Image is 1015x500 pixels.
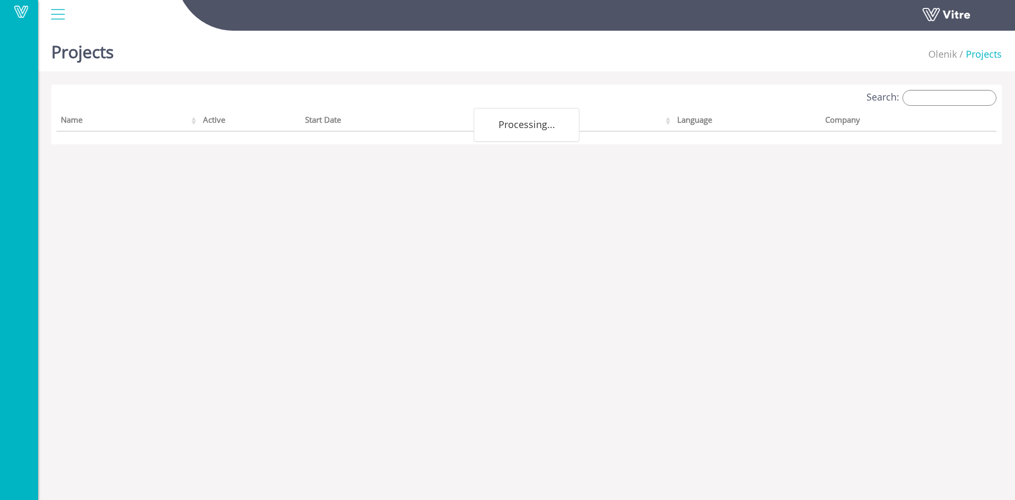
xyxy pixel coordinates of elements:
th: Company [821,112,968,132]
th: End Date [493,112,673,132]
li: Projects [957,48,1002,61]
th: Name [57,112,199,132]
th: Active [199,112,301,132]
span: 237 [928,48,957,60]
th: Language [673,112,822,132]
div: Processing... [474,108,579,142]
h1: Projects [51,26,114,71]
th: Start Date [301,112,493,132]
label: Search: [866,90,996,106]
input: Search: [902,90,996,106]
